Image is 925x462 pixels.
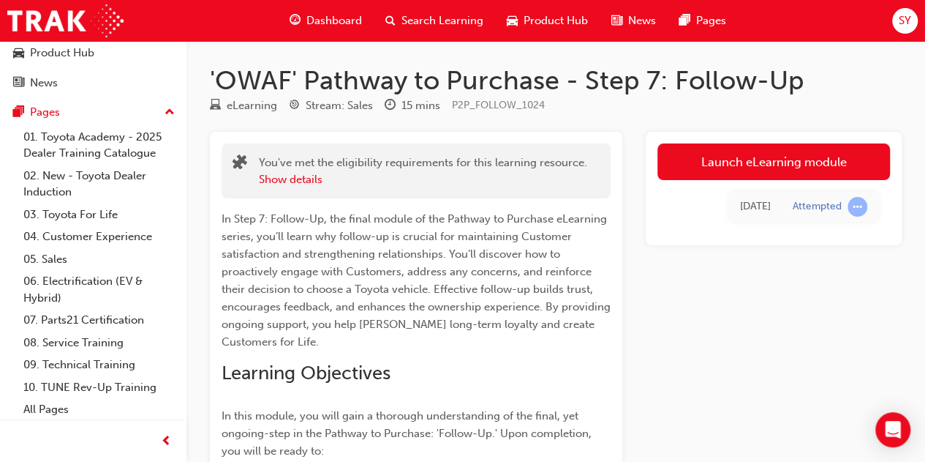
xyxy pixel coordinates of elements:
[13,77,24,90] span: news-icon
[696,12,726,29] span: Pages
[18,248,181,271] a: 05. Sales
[18,354,181,376] a: 09. Technical Training
[306,97,373,114] div: Stream: Sales
[899,12,911,29] span: SY
[524,12,588,29] span: Product Hub
[289,100,300,113] span: target-icon
[385,97,440,115] div: Duration
[210,100,221,113] span: learningResourceType_ELEARNING-icon
[306,12,362,29] span: Dashboard
[740,198,771,215] div: Wed Sep 24 2025 15:17:01 GMT+1000 (Australian Eastern Standard Time)
[7,4,124,37] img: Trak
[374,6,495,36] a: search-iconSearch Learning
[668,6,738,36] a: pages-iconPages
[847,197,867,217] span: learningRecordVerb_ATTEMPT-icon
[13,106,24,119] span: pages-icon
[210,97,277,115] div: Type
[600,6,668,36] a: news-iconNews
[210,64,902,97] h1: 'OWAF' Pathway to Purchase - Step 7: Follow-Up
[18,126,181,165] a: 01. Toyota Academy - 2025 Dealer Training Catalogue
[18,204,181,226] a: 03. Toyota For Life
[18,270,181,309] a: 06. Electrification (EV & Hybrid)
[793,200,842,214] div: Attempted
[30,45,94,62] div: Product Hub
[401,12,483,29] span: Search Learning
[161,433,172,451] span: prev-icon
[18,226,181,248] a: 04. Customer Experience
[259,171,322,188] button: Show details
[679,12,690,30] span: pages-icon
[495,6,600,36] a: car-iconProduct Hub
[6,99,181,126] button: Pages
[385,12,396,30] span: search-icon
[18,398,181,421] a: All Pages
[452,99,545,111] span: Learning resource code
[18,309,181,332] a: 07. Parts21 Certification
[18,332,181,354] a: 08. Service Training
[165,103,175,122] span: up-icon
[289,97,373,115] div: Stream
[290,12,301,30] span: guage-icon
[657,144,890,180] a: Launch eLearning module
[875,412,910,447] div: Open Intercom Messenger
[13,47,24,60] span: car-icon
[385,100,396,113] span: clock-icon
[6,40,181,67] a: Product Hub
[222,362,390,384] span: Learning Objectives
[611,12,622,30] span: news-icon
[18,165,181,204] a: 02. New - Toyota Dealer Induction
[892,8,918,34] button: SY
[233,156,247,173] span: puzzle-icon
[18,376,181,399] a: 10. TUNE Rev-Up Training
[628,12,656,29] span: News
[6,70,181,97] a: News
[507,12,518,30] span: car-icon
[222,212,613,349] span: In Step 7: Follow-Up, the final module of the Pathway to Purchase eLearning series, you’ll learn ...
[30,104,60,121] div: Pages
[259,154,587,187] div: You've met the eligibility requirements for this learning resource.
[222,409,594,458] span: In this module, you will gain a thorough understanding of the final, yet ongoing-step in the Path...
[30,75,58,92] div: News
[227,97,277,114] div: eLearning
[278,6,374,36] a: guage-iconDashboard
[401,97,440,114] div: 15 mins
